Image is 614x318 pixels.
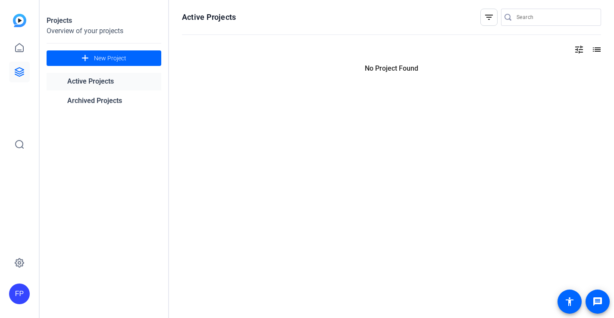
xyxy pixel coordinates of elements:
[94,54,126,63] span: New Project
[484,12,494,22] mat-icon: filter_list
[47,26,161,36] div: Overview of your projects
[592,296,603,307] mat-icon: message
[182,12,236,22] h1: Active Projects
[13,14,26,27] img: blue-gradient.svg
[47,50,161,66] button: New Project
[9,284,30,304] div: FP
[564,296,575,307] mat-icon: accessibility
[80,53,91,64] mat-icon: add
[47,92,161,110] a: Archived Projects
[47,73,161,90] a: Active Projects
[591,44,601,55] mat-icon: list
[47,16,161,26] div: Projects
[574,44,584,55] mat-icon: tune
[517,12,594,22] input: Search
[182,63,601,74] p: No Project Found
